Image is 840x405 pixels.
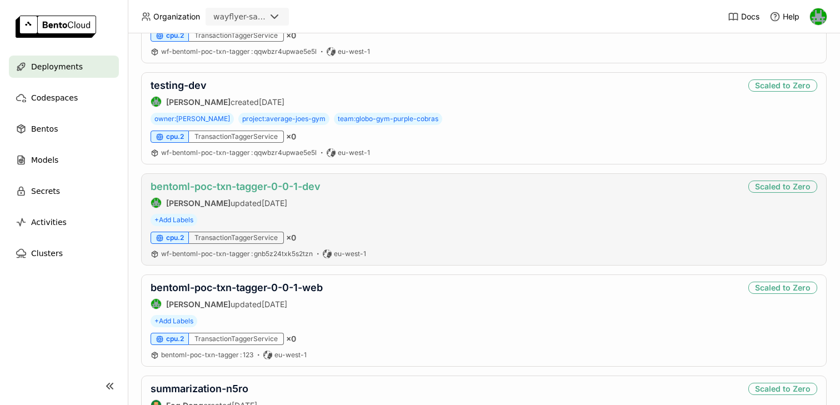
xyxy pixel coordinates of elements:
[31,184,60,198] span: Secrets
[267,12,268,23] input: Selected wayflyer-sandbox.
[161,351,253,359] span: bentoml-poc-txn-tagger 123
[31,122,58,136] span: Bentos
[748,383,817,395] div: Scaled to Zero
[151,315,197,327] span: +Add Labels
[251,148,253,157] span: :
[810,8,827,25] img: Sean Hickey
[728,11,759,22] a: Docs
[31,91,78,104] span: Codespaces
[251,47,253,56] span: :
[748,282,817,294] div: Scaled to Zero
[189,232,284,244] div: TransactionTaggerService
[161,249,313,258] span: wf-bentoml-poc-txn-tagger gnb5z24txk5s2tzn
[240,351,242,359] span: :
[166,97,231,107] strong: [PERSON_NAME]
[153,12,200,22] span: Organization
[9,118,119,140] a: Bentos
[238,113,329,125] span: project:average-joes-gym
[9,180,119,202] a: Secrets
[286,334,296,344] span: × 0
[166,334,184,343] span: cpu.2
[262,299,287,309] span: [DATE]
[31,216,67,229] span: Activities
[251,249,253,258] span: :
[161,47,317,56] a: wf-bentoml-poc-txn-tagger:qqwbzr4upwae5e5l
[151,113,234,125] span: owner:[PERSON_NAME]
[151,383,248,394] a: summarization-n5ro
[338,47,370,56] span: eu-west-1
[334,249,366,258] span: eu-west-1
[259,97,284,107] span: [DATE]
[783,12,799,22] span: Help
[151,282,323,293] a: bentoml-poc-txn-tagger-0-0-1-web
[151,299,161,309] img: Sean Hickey
[151,198,161,208] img: Sean Hickey
[9,211,119,233] a: Activities
[286,31,296,41] span: × 0
[151,214,197,226] span: +Add Labels
[286,233,296,243] span: × 0
[161,351,253,359] a: bentoml-poc-txn-tagger:123
[161,249,313,258] a: wf-bentoml-poc-txn-tagger:gnb5z24txk5s2tzn
[151,79,207,91] a: testing-dev
[748,79,817,92] div: Scaled to Zero
[151,96,284,107] div: created
[274,351,307,359] span: eu-west-1
[166,299,231,309] strong: [PERSON_NAME]
[262,198,287,208] span: [DATE]
[189,333,284,345] div: TransactionTaggerService
[9,87,119,109] a: Codespaces
[338,148,370,157] span: eu-west-1
[151,97,161,107] img: Sean Hickey
[161,47,317,56] span: wf-bentoml-poc-txn-tagger qqwbzr4upwae5e5l
[31,153,58,167] span: Models
[9,149,119,171] a: Models
[151,197,321,208] div: updated
[31,60,83,73] span: Deployments
[166,31,184,40] span: cpu.2
[286,132,296,142] span: × 0
[16,16,96,38] img: logo
[741,12,759,22] span: Docs
[166,132,184,141] span: cpu.2
[189,29,284,42] div: TransactionTaggerService
[9,56,119,78] a: Deployments
[151,298,323,309] div: updated
[151,181,321,192] a: bentoml-poc-txn-tagger-0-0-1-dev
[748,181,817,193] div: Scaled to Zero
[161,148,317,157] a: wf-bentoml-poc-txn-tagger:qqwbzr4upwae5e5l
[334,113,442,125] span: team:globo-gym-purple-cobras
[9,242,119,264] a: Clusters
[161,148,317,157] span: wf-bentoml-poc-txn-tagger qqwbzr4upwae5e5l
[769,11,799,22] div: Help
[31,247,63,260] span: Clusters
[213,11,266,22] div: wayflyer-sandbox
[166,198,231,208] strong: [PERSON_NAME]
[166,233,184,242] span: cpu.2
[189,131,284,143] div: TransactionTaggerService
